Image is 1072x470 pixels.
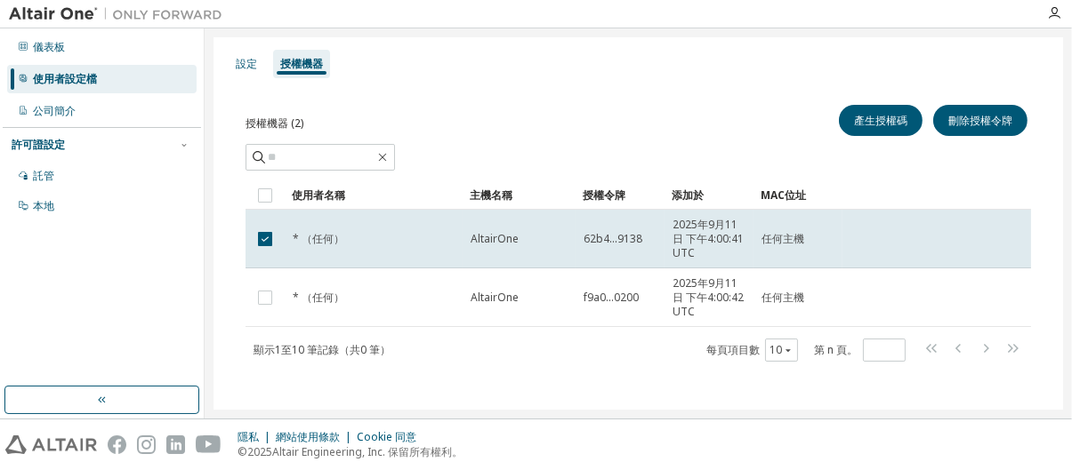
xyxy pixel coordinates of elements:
[108,435,126,454] img: facebook.svg
[33,198,54,213] font: 本地
[357,429,416,444] font: Cookie 同意
[673,217,744,260] font: 2025年9月11日 下午4:00:41 UTC
[238,444,247,459] font: ©
[246,116,303,131] font: 授權機器 (2)
[470,187,512,203] font: 主機名稱
[33,168,54,183] font: 託管
[281,342,292,357] font: 至
[471,290,519,305] font: AltairOne
[5,435,97,454] img: altair_logo.svg
[339,342,360,357] font: （共
[293,290,344,305] font: * （任何）
[584,231,642,246] font: 62b4...9138
[933,105,1028,136] button: 刪除授權令牌
[673,275,744,319] font: 2025年9月11日 下午4:00:42 UTC
[33,103,76,118] font: 公司簡介
[280,56,323,71] font: 授權機器
[137,435,156,454] img: instagram.svg
[33,39,65,54] font: 儀表板
[292,342,339,357] font: 10 筆記錄
[9,5,231,23] img: 牽牛星一號
[247,444,272,459] font: 2025
[762,231,804,246] font: 任何主機
[272,444,463,459] font: Altair Engineering, Inc. 保留所有權利。
[471,231,519,246] font: AltairOne
[236,56,257,71] font: 設定
[839,105,923,136] button: 產生授權碼
[12,137,65,152] font: 許可證設定
[762,290,804,305] font: 任何主機
[292,187,345,203] font: 使用者名稱
[584,290,639,305] font: f9a0...0200
[706,342,760,357] font: 每頁項目數
[948,113,1012,128] font: 刪除授權令牌
[360,342,391,357] font: 0 筆）
[166,435,185,454] img: linkedin.svg
[672,187,704,203] font: 添加於
[33,71,97,86] font: 使用者設定檔
[238,429,259,444] font: 隱私
[276,429,340,444] font: 網站使用條款
[293,231,344,246] font: * （任何）
[583,187,625,203] font: 授權令牌
[761,187,806,203] font: MAC位址
[254,342,275,357] font: 顯示
[854,113,907,128] font: 產生授權碼
[814,342,858,357] font: 第 n 頁。
[196,435,222,454] img: youtube.svg
[770,342,782,357] font: 10
[275,342,281,357] font: 1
